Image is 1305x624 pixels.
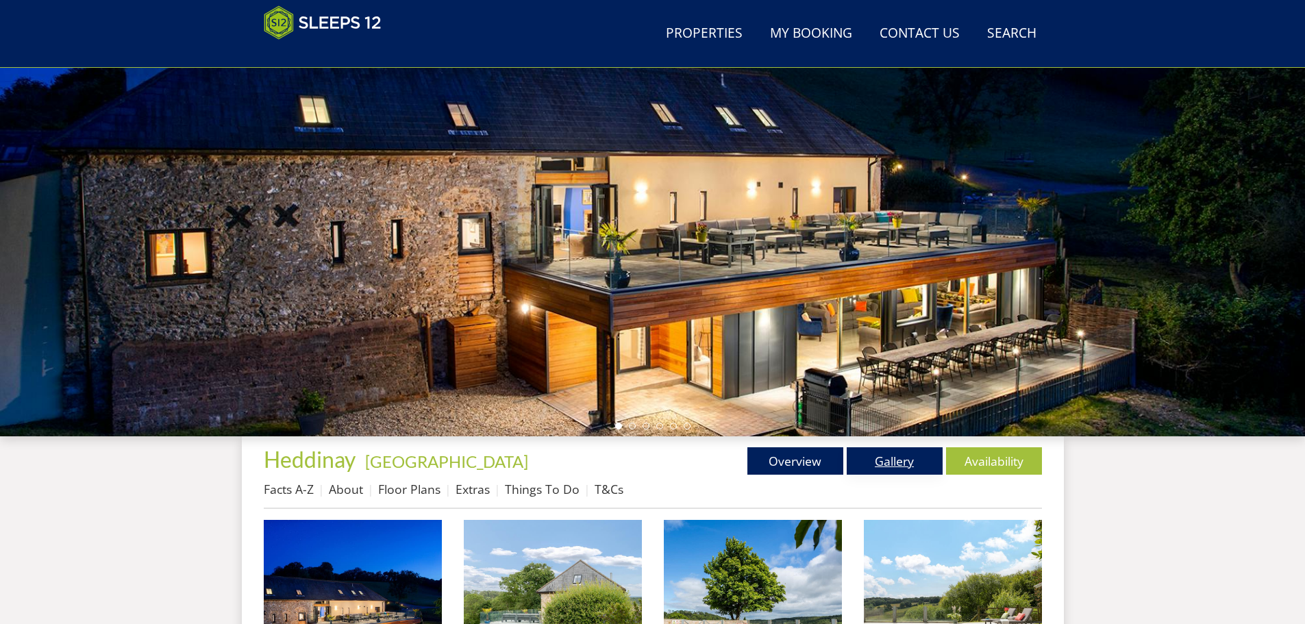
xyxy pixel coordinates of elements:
img: Sleeps 12 [264,5,382,40]
a: Overview [747,447,843,475]
a: Things To Do [505,481,580,497]
a: Search [982,18,1042,49]
a: My Booking [765,18,858,49]
span: Heddinay [264,446,356,473]
a: Properties [660,18,748,49]
a: Availability [946,447,1042,475]
iframe: Customer reviews powered by Trustpilot [257,48,401,60]
span: - [360,451,528,471]
a: Contact Us [874,18,965,49]
a: Facts A-Z [264,481,314,497]
a: Heddinay [264,446,360,473]
a: Floor Plans [378,481,440,497]
a: About [329,481,363,497]
a: Gallery [847,447,943,475]
a: T&Cs [595,481,623,497]
a: Extras [456,481,490,497]
a: [GEOGRAPHIC_DATA] [365,451,528,471]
